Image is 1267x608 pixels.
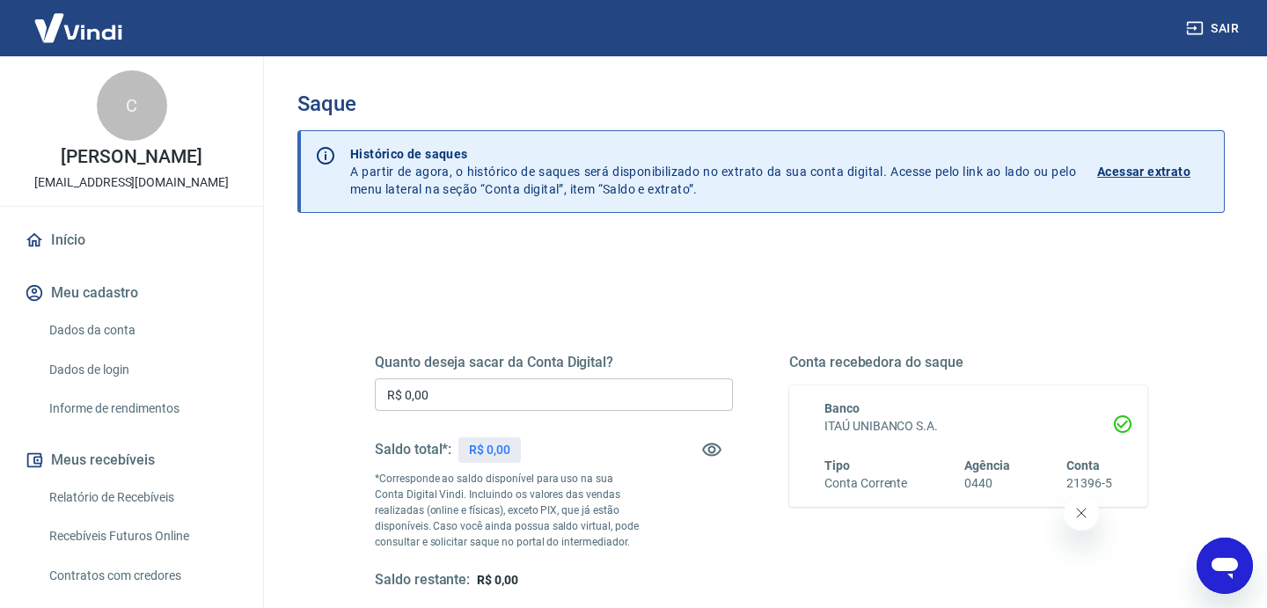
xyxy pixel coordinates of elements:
[1066,474,1112,493] h6: 21396-5
[1183,12,1246,45] button: Sair
[375,354,733,371] h5: Quanto deseja sacar da Conta Digital?
[350,145,1076,163] p: Histórico de saques
[964,474,1010,493] h6: 0440
[42,558,242,594] a: Contratos com credores
[824,401,860,415] span: Banco
[42,480,242,516] a: Relatório de Recebíveis
[1097,145,1210,198] a: Acessar extrato
[824,458,850,472] span: Tipo
[824,474,907,493] h6: Conta Corrente
[42,352,242,388] a: Dados de login
[469,441,510,459] p: R$ 0,00
[477,573,518,587] span: R$ 0,00
[97,70,167,141] div: C
[42,518,242,554] a: Recebíveis Futuros Online
[21,1,135,55] img: Vindi
[11,12,148,26] span: Olá! Precisa de ajuda?
[375,471,643,550] p: *Corresponde ao saldo disponível para uso na sua Conta Digital Vindi. Incluindo os valores das ve...
[42,312,242,348] a: Dados da conta
[297,92,1225,116] h3: Saque
[1064,495,1099,531] iframe: Fechar mensagem
[789,354,1147,371] h5: Conta recebedora do saque
[1197,538,1253,594] iframe: Botão para abrir a janela de mensagens
[42,391,242,427] a: Informe de rendimentos
[1066,458,1100,472] span: Conta
[1097,163,1190,180] p: Acessar extrato
[21,221,242,260] a: Início
[824,417,1112,436] h6: ITAÚ UNIBANCO S.A.
[375,571,470,590] h5: Saldo restante:
[34,173,229,192] p: [EMAIL_ADDRESS][DOMAIN_NAME]
[21,274,242,312] button: Meu cadastro
[375,441,451,458] h5: Saldo total*:
[21,441,242,480] button: Meus recebíveis
[61,148,201,166] p: [PERSON_NAME]
[964,458,1010,472] span: Agência
[350,145,1076,198] p: A partir de agora, o histórico de saques será disponibilizado no extrato da sua conta digital. Ac...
